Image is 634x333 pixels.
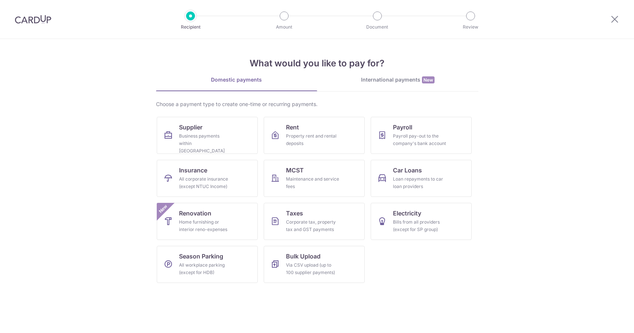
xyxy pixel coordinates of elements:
div: Business payments within [GEOGRAPHIC_DATA] [179,132,233,155]
p: Document [350,23,405,31]
a: SupplierBusiness payments within [GEOGRAPHIC_DATA] [157,117,258,154]
div: Via CSV upload (up to 100 supplier payments) [286,261,339,276]
a: RentProperty rent and rental deposits [264,117,365,154]
p: Recipient [163,23,218,31]
span: Renovation [179,209,211,218]
span: New [157,203,169,215]
a: MCSTMaintenance and service fees [264,160,365,197]
div: Corporate tax, property tax and GST payments [286,218,339,233]
p: Review [443,23,498,31]
div: All corporate insurance (except NTUC Income) [179,175,233,190]
h4: What would you like to pay for? [156,57,478,70]
div: Bills from all providers (except for SP group) [393,218,446,233]
img: CardUp [15,15,51,24]
a: RenovationHome furnishing or interior reno-expensesNew [157,203,258,240]
span: Supplier [179,123,202,132]
div: International payments [317,76,478,84]
div: Domestic payments [156,76,317,83]
span: Car Loans [393,166,422,175]
iframe: Opens a widget where you can find more information [586,311,627,329]
span: Season Parking [179,252,223,261]
div: Loan repayments to car loan providers [393,175,446,190]
span: Taxes [286,209,303,218]
span: Electricity [393,209,421,218]
a: Car LoansLoan repayments to car loan providers [371,160,472,197]
div: Maintenance and service fees [286,175,339,190]
a: ElectricityBills from all providers (except for SP group) [371,203,472,240]
div: Choose a payment type to create one-time or recurring payments. [156,100,478,108]
div: All workplace parking (except for HDB) [179,261,233,276]
span: Bulk Upload [286,252,321,261]
a: Bulk UploadVia CSV upload (up to 100 supplier payments) [264,246,365,283]
span: MCST [286,166,304,175]
span: New [422,76,435,83]
a: TaxesCorporate tax, property tax and GST payments [264,203,365,240]
div: Home furnishing or interior reno-expenses [179,218,233,233]
a: PayrollPayroll pay-out to the company's bank account [371,117,472,154]
div: Payroll pay-out to the company's bank account [393,132,446,147]
span: Insurance [179,166,207,175]
span: Rent [286,123,299,132]
a: Season ParkingAll workplace parking (except for HDB) [157,246,258,283]
div: Property rent and rental deposits [286,132,339,147]
a: InsuranceAll corporate insurance (except NTUC Income) [157,160,258,197]
p: Amount [257,23,312,31]
span: Payroll [393,123,412,132]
